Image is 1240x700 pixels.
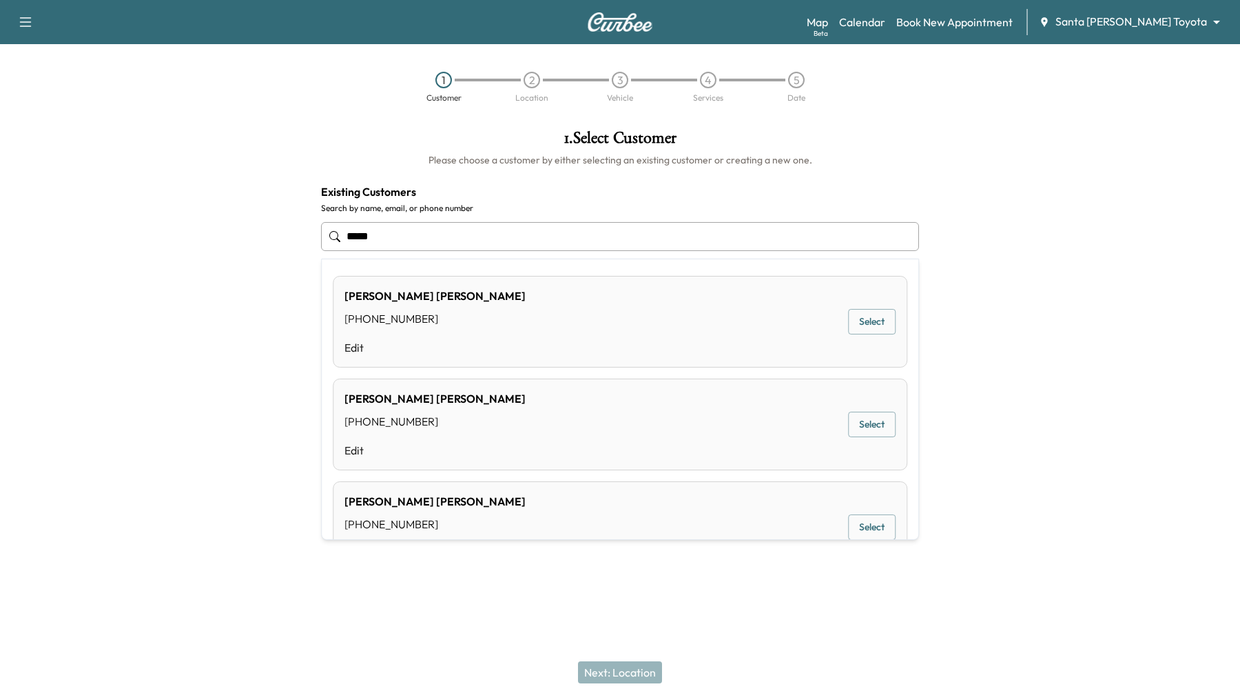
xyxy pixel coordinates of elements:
button: Select [848,412,896,437]
img: Curbee Logo [587,12,653,32]
div: 5 [788,72,805,88]
div: [PERSON_NAME] [PERSON_NAME] [344,288,526,304]
div: 4 [700,72,716,88]
div: Location [515,94,548,102]
a: Edit [344,442,526,459]
div: 1 [435,72,452,88]
div: [PERSON_NAME] [PERSON_NAME] [344,390,526,407]
div: 2 [524,72,540,88]
a: Book New Appointment [896,14,1013,30]
div: [PHONE_NUMBER] [344,310,526,327]
div: [PHONE_NUMBER] [344,413,526,430]
span: Santa [PERSON_NAME] Toyota [1055,14,1207,30]
label: Search by name, email, or phone number [321,203,919,214]
div: Date [787,94,805,102]
h1: 1 . Select Customer [321,130,919,153]
h6: Please choose a customer by either selecting an existing customer or creating a new one. [321,153,919,167]
a: Calendar [839,14,885,30]
div: 3 [612,72,628,88]
a: Edit [344,339,526,356]
h4: Existing Customers [321,183,919,200]
div: Services [693,94,723,102]
a: MapBeta [807,14,828,30]
div: Vehicle [607,94,633,102]
button: Select [848,309,896,334]
button: Select [848,514,896,540]
div: [PHONE_NUMBER] [344,516,526,532]
div: Customer [426,94,462,102]
div: [PERSON_NAME] [PERSON_NAME] [344,493,526,510]
div: Beta [814,28,828,39]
